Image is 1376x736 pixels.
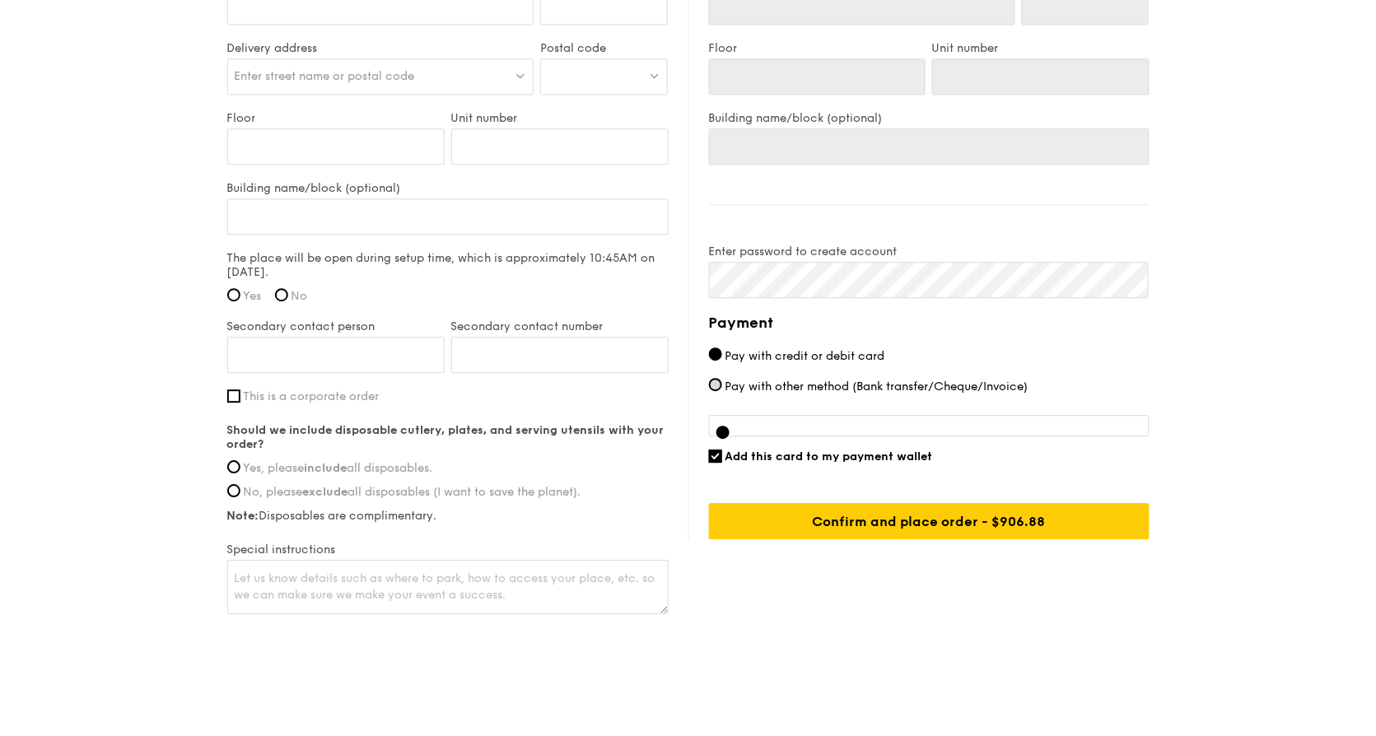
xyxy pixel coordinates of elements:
img: icon-dropdown.fa26e9f9.svg [515,69,526,82]
label: The place will be open during setup time, which is approximately 10:45AM on [DATE]. [227,251,669,279]
label: Special instructions [227,543,669,557]
input: No [275,288,288,301]
input: Yes, pleaseincludeall disposables. [227,460,240,473]
label: Disposables are complimentary. [227,509,669,523]
strong: Note: [227,509,259,523]
img: icon-dropdown.fa26e9f9.svg [649,69,660,82]
h4: Payment [709,311,1150,334]
label: Building name/block (optional) [227,181,669,195]
strong: exclude [303,485,348,499]
input: Pay with other method (Bank transfer/Cheque/Invoice) [709,378,722,391]
label: Enter password to create account [709,245,1150,259]
label: Building name/block (optional) [709,111,1150,125]
span: No, please all disposables (I want to save the planet). [244,485,581,499]
input: Confirm and place order - $906.88 [709,503,1150,539]
label: Secondary contact number [451,319,669,333]
label: Delivery address [227,41,534,55]
input: Yes [227,288,240,301]
span: Pay with credit or debit card [725,349,885,363]
span: This is a corporate order [244,389,380,403]
strong: include [305,461,347,475]
strong: Should we include disposable cutlery, plates, and serving utensils with your order? [227,423,665,451]
input: Pay with credit or debit card [709,347,722,361]
span: No [292,289,308,303]
label: Postal code [540,41,668,55]
label: Secondary contact person [227,319,445,333]
span: Yes [244,289,262,303]
label: Floor [709,41,926,55]
label: Unit number [932,41,1150,55]
span: Enter street name or postal code [235,69,415,83]
span: Add this card to my payment wallet [725,450,933,463]
label: Floor [227,111,445,125]
input: This is a corporate order [227,389,240,403]
input: No, pleaseexcludeall disposables (I want to save the planet). [227,484,240,497]
span: Pay with other method (Bank transfer/Cheque/Invoice) [725,380,1029,394]
label: Unit number [451,111,669,125]
span: Yes, please all disposables. [244,461,433,475]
